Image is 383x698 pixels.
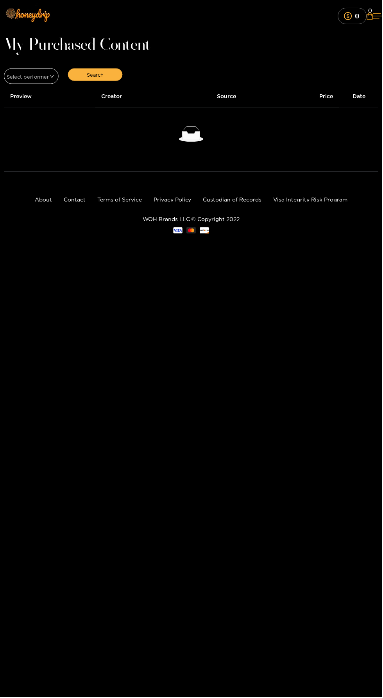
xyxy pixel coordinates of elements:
[95,86,184,108] th: Creator
[345,12,353,20] span: dollar
[35,197,52,203] a: About
[98,197,142,203] a: Terms of Service
[68,68,123,81] button: Search
[274,197,348,203] a: Visa Integrity Risk Program
[369,6,373,15] span: 0
[354,10,361,22] mark: 0
[340,86,379,108] th: Date
[4,86,95,108] th: Preview
[154,197,192,203] a: Privacy Policy
[374,5,383,26] button: Mobile Menu Toggle Button
[184,86,270,108] th: Source
[270,86,340,108] th: Price
[338,8,367,24] button: 0
[4,40,379,51] h1: My Purchased Content
[64,197,86,203] a: Contact
[204,197,262,203] a: Custodian of Records
[10,145,373,153] div: No Data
